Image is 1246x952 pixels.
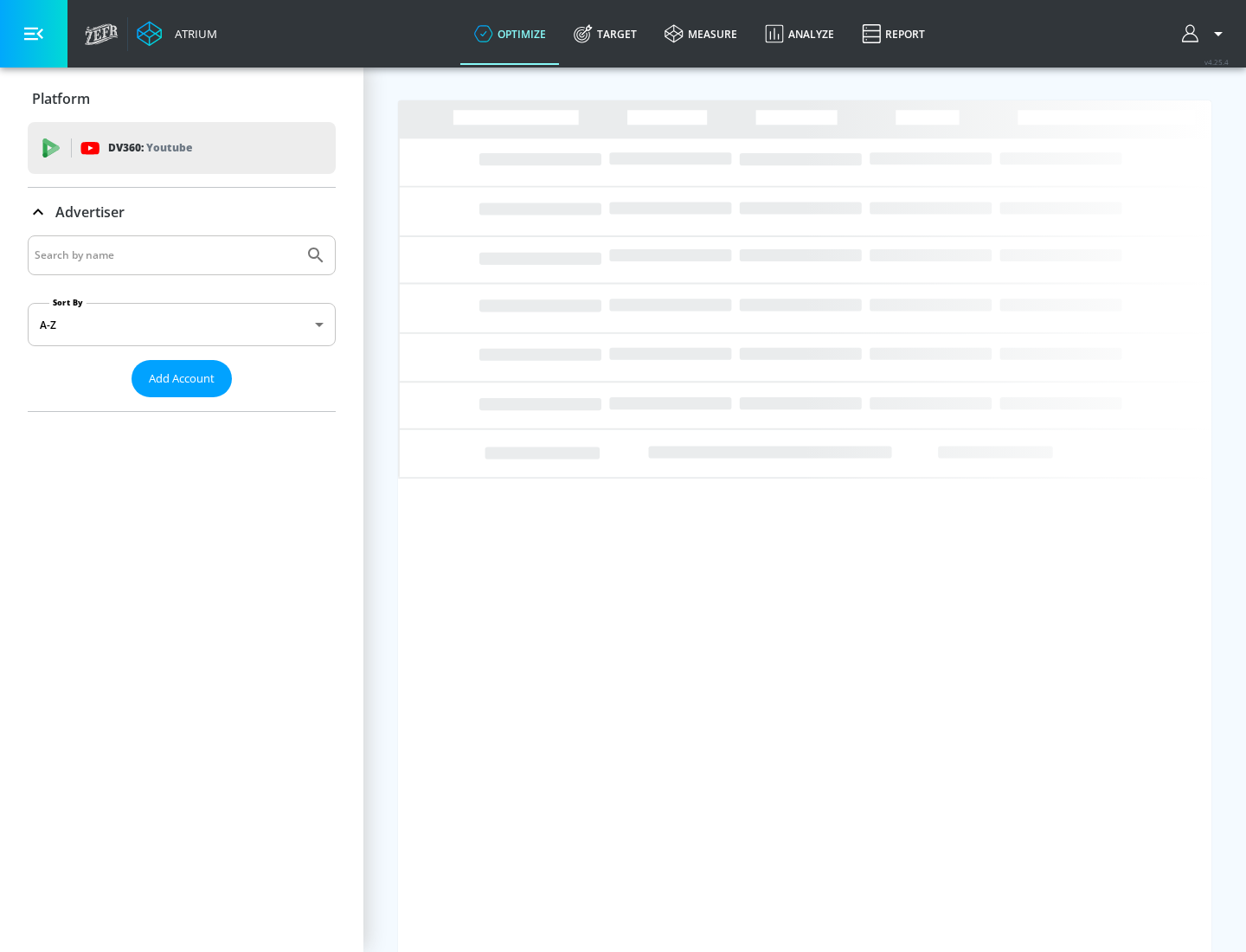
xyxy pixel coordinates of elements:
[460,3,560,65] a: optimize
[146,138,192,157] p: Youtube
[848,3,939,65] a: Report
[32,89,90,108] p: Platform
[560,3,651,65] a: Target
[28,397,336,411] nav: list of Advertiser
[132,360,232,397] button: Add Account
[1204,57,1229,67] span: v 4.25.4
[651,3,751,65] a: measure
[751,3,848,65] a: Analyze
[168,26,217,42] div: Atrium
[35,244,297,267] input: Search by name
[108,138,192,158] p: DV360:
[137,21,217,47] a: Atrium
[28,303,336,346] div: A-Z
[28,74,336,123] div: Platform
[28,235,336,411] div: Advertiser
[49,297,87,308] label: Sort By
[28,122,336,174] div: DV360: Youtube
[28,188,336,236] div: Advertiser
[55,203,125,222] p: Advertiser
[149,369,215,389] span: Add Account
